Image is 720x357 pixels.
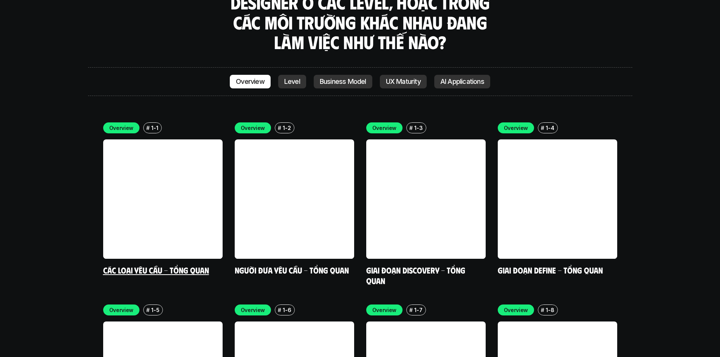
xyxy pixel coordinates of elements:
[504,124,528,132] p: Overview
[103,265,209,275] a: Các loại yêu cầu - Tổng quan
[434,75,490,88] a: AI Applications
[241,306,265,314] p: Overview
[366,265,467,286] a: Giai đoạn Discovery - Tổng quan
[278,75,306,88] a: Level
[284,78,300,85] p: Level
[278,307,281,313] h6: #
[440,78,484,85] p: AI Applications
[546,124,554,132] p: 1-4
[372,306,397,314] p: Overview
[498,265,603,275] a: Giai đoạn Define - Tổng quan
[151,124,158,132] p: 1-1
[151,306,159,314] p: 1-5
[414,306,422,314] p: 1-7
[278,125,281,131] h6: #
[380,75,427,88] a: UX Maturity
[146,125,150,131] h6: #
[414,124,423,132] p: 1-3
[109,306,134,314] p: Overview
[241,124,265,132] p: Overview
[314,75,372,88] a: Business Model
[541,307,544,313] h6: #
[504,306,528,314] p: Overview
[146,307,150,313] h6: #
[236,78,265,85] p: Overview
[283,306,291,314] p: 1-6
[109,124,134,132] p: Overview
[230,75,271,88] a: Overview
[235,265,349,275] a: Người đưa yêu cầu - Tổng quan
[372,124,397,132] p: Overview
[320,78,366,85] p: Business Model
[546,306,554,314] p: 1-8
[409,125,413,131] h6: #
[283,124,291,132] p: 1-2
[541,125,544,131] h6: #
[409,307,413,313] h6: #
[386,78,421,85] p: UX Maturity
